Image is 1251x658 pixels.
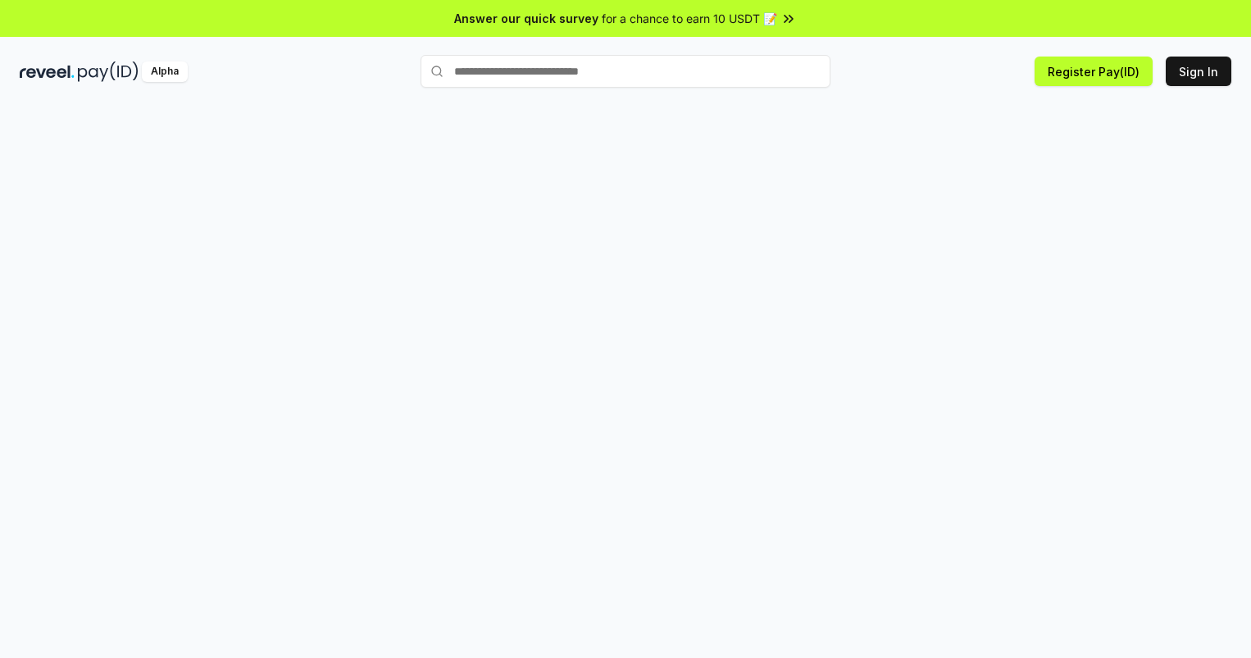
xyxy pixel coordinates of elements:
[78,61,139,82] img: pay_id
[1035,57,1153,86] button: Register Pay(ID)
[1166,57,1231,86] button: Sign In
[602,10,777,27] span: for a chance to earn 10 USDT 📝
[142,61,188,82] div: Alpha
[20,61,75,82] img: reveel_dark
[454,10,598,27] span: Answer our quick survey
